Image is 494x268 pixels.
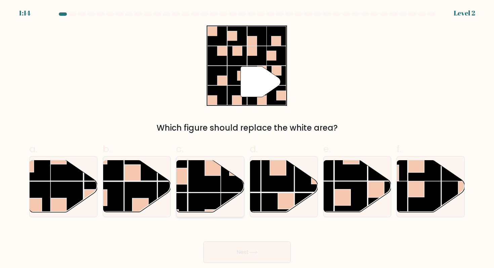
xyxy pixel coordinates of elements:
[454,8,475,18] div: Level 2
[33,122,461,134] div: Which figure should replace the white area?
[103,142,111,155] span: b.
[19,8,31,18] div: 1:14
[241,66,281,97] g: "
[29,142,37,155] span: a.
[397,142,401,155] span: f.
[250,142,258,155] span: d.
[203,241,291,263] button: Next
[176,142,183,155] span: c.
[323,142,331,155] span: e.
